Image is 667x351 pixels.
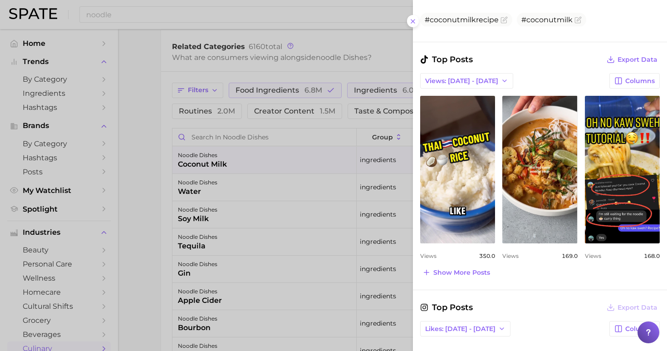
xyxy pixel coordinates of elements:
button: Columns [609,73,660,89]
span: 169.0 [562,252,578,259]
button: Flag as miscategorized or irrelevant [574,16,582,24]
span: #coconutmilk [521,15,573,24]
button: Flag as miscategorized or irrelevant [500,16,508,24]
span: 168.0 [644,252,660,259]
span: Views: [DATE] - [DATE] [425,77,498,85]
span: Views [585,252,601,259]
button: Likes: [DATE] - [DATE] [420,321,510,336]
span: Likes: [DATE] - [DATE] [425,325,495,333]
span: Export Data [618,304,657,311]
button: Views: [DATE] - [DATE] [420,73,513,89]
span: Top Posts [420,53,473,66]
span: 350.0 [479,252,495,259]
button: Export Data [604,53,660,66]
span: Show more posts [433,269,490,277]
span: Views [502,252,519,259]
span: Export Data [618,56,657,64]
span: Columns [625,77,655,85]
button: Show more posts [420,266,492,279]
button: Export Data [604,301,660,314]
span: Top Posts [420,301,473,314]
span: #coconutmilkrecipe [425,15,499,24]
button: Columns [609,321,660,336]
span: Columns [625,325,655,333]
span: Views [420,252,436,259]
